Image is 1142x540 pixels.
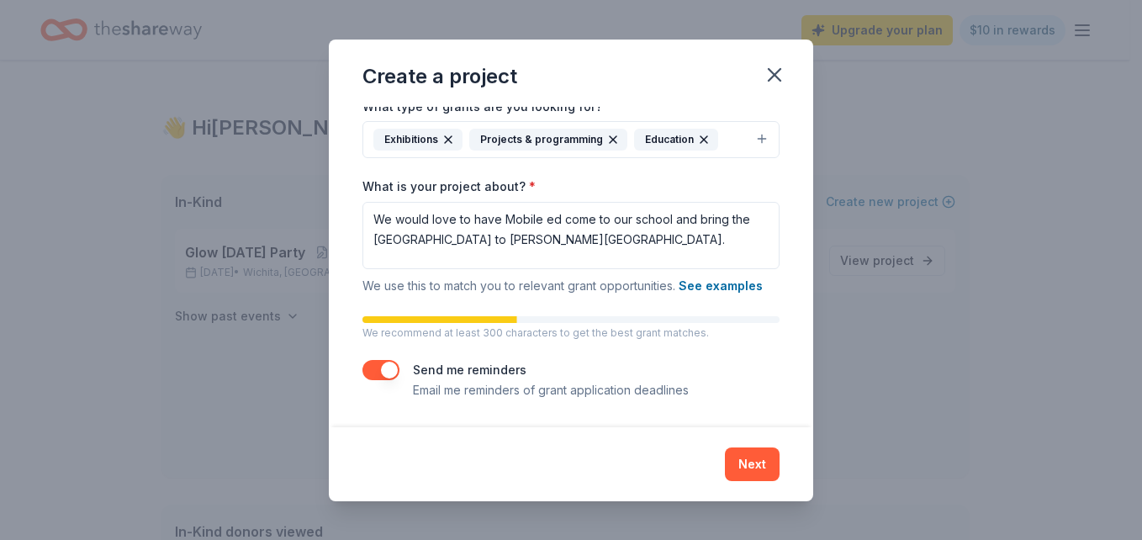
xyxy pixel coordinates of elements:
span: We use this to match you to relevant grant opportunities. [362,278,763,293]
textarea: We would love to have Mobile ed come to our school and bring the [GEOGRAPHIC_DATA] to [PERSON_NAM... [362,202,780,269]
button: ExhibitionsProjects & programmingEducation [362,121,780,158]
button: See examples [679,276,763,296]
div: Exhibitions [373,129,463,151]
button: Next [725,447,780,481]
label: What type of grants are you looking for? [362,98,612,115]
label: Send me reminders [413,363,526,377]
div: Education [634,129,718,151]
p: Email me reminders of grant application deadlines [413,380,689,400]
div: Create a project [362,63,517,90]
p: We recommend at least 300 characters to get the best grant matches. [362,326,780,340]
label: What is your project about? [362,178,536,195]
div: Projects & programming [469,129,627,151]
